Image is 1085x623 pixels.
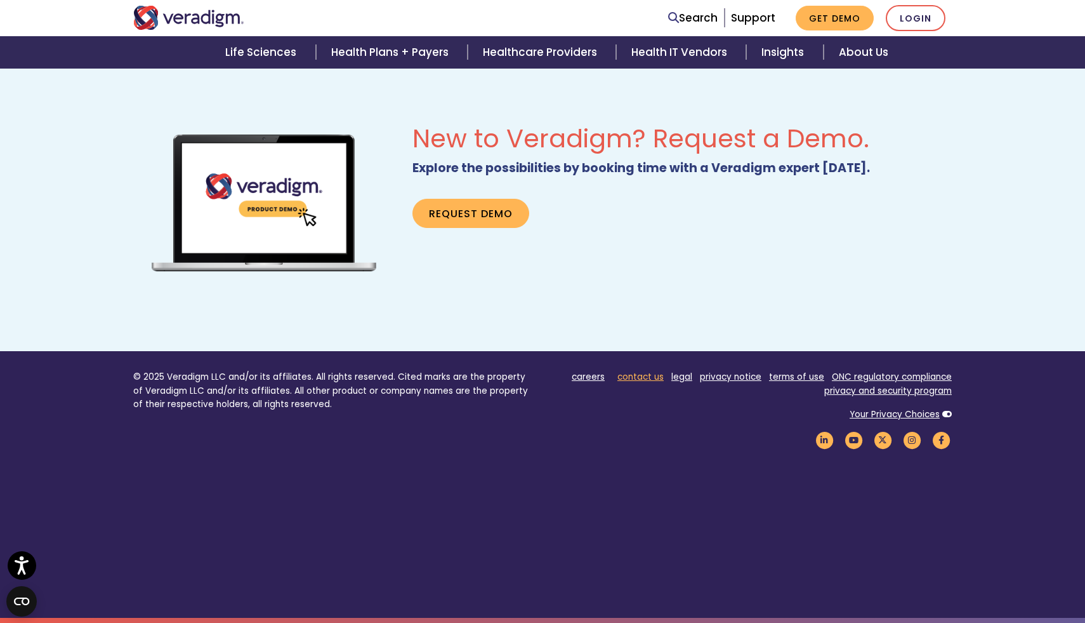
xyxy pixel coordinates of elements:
[6,586,37,617] button: Open CMP widget
[412,199,529,228] a: Request Demo
[468,36,616,69] a: Healthcare Providers
[316,36,468,69] a: Health Plans + Payers
[824,385,952,397] a: privacy and security program
[769,371,824,383] a: terms of use
[813,434,835,446] a: Veradigm LinkedIn Link
[832,189,1070,608] iframe: Drift Chat Widget
[832,371,952,383] a: ONC regulatory compliance
[746,36,823,69] a: Insights
[412,123,952,154] h2: New to Veradigm? Request a Demo.
[617,371,664,383] a: contact us
[133,370,533,412] p: © 2025 Veradigm LLC and/or its affiliates. All rights reserved. Cited marks are the property of V...
[210,36,315,69] a: Life Sciences
[572,371,605,383] a: careers
[824,36,904,69] a: About Us
[700,371,761,383] a: privacy notice
[668,10,718,27] a: Search
[671,371,692,383] a: legal
[412,159,952,178] p: Explore the possibilities by booking time with a Veradigm expert [DATE].
[616,36,746,69] a: Health IT Vendors
[886,5,945,31] a: Login
[133,6,244,30] img: Veradigm logo
[731,10,775,25] a: Support
[796,6,874,30] a: Get Demo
